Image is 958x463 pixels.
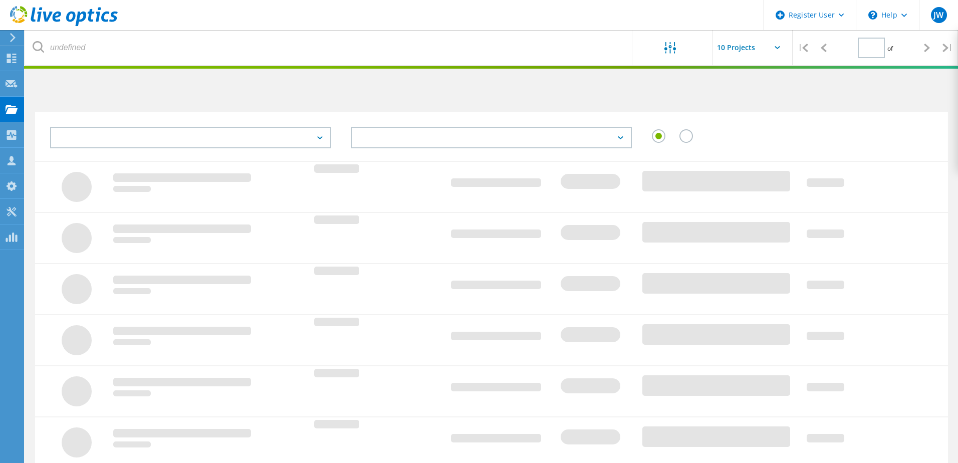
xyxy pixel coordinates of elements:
[887,44,893,53] span: of
[793,30,813,66] div: |
[868,11,877,20] svg: \n
[25,30,633,65] input: undefined
[937,30,958,66] div: |
[10,21,118,28] a: Live Optics Dashboard
[933,11,943,19] span: JW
